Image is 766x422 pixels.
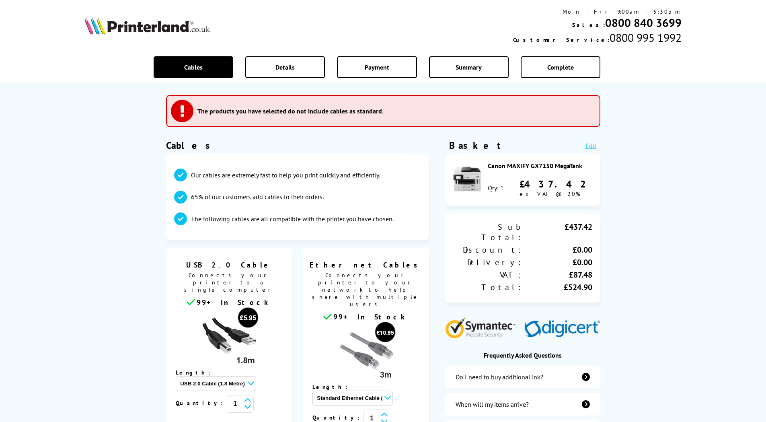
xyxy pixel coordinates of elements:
[449,139,501,152] div: Basket
[605,15,682,30] a: 0800 840 3699
[184,63,203,71] span: Cables
[197,107,384,115] h3: The products you have selected do not include cables as standard.
[445,351,600,359] div: Frequently Asked Questions
[524,320,600,338] img: Digicert
[453,270,523,280] div: VAT:
[312,383,355,391] span: Length:
[445,393,600,416] a: items-arrive
[488,184,504,192] div: Qty: 1
[307,270,425,312] span: Connects your printer to your network to help share with multiple users
[365,63,389,71] span: Payment
[453,165,481,193] img: Canon MAXIFY GX7150 MegaTank
[610,30,682,45] span: 0800 995 1992
[488,162,592,170] div: Canon MAXIFY GX7150 MegaTank
[333,312,408,321] span: 99+ In Stock
[572,21,605,29] span: Sales:
[197,298,271,307] span: 99+ In Stock
[191,214,394,223] p: The following cables are all compatible with the printer you have chosen.
[199,307,259,367] img: usb cable
[309,260,423,270] span: Ethernet Cables
[166,139,429,152] h1: Cables
[523,257,592,268] div: £0.00
[453,222,523,243] div: Sub Total:
[176,369,219,376] span: Length:
[456,400,529,408] div: When will my items arrive?
[453,257,523,268] div: Delivery:
[176,399,227,407] span: Quantity:
[547,63,574,71] span: Complete
[172,260,286,270] span: USB 2.0 Cable
[275,63,295,71] span: Details
[453,282,523,292] div: Total:
[513,36,610,43] span: Customer Service:
[170,270,288,297] span: Connects your printer to a single computer
[191,192,324,201] p: 65% of our customers add cables to their orders.
[523,270,592,280] div: £87.48
[513,8,682,15] div: Mon - Fri 9:00am - 5:30pm
[523,245,592,255] div: £0.00
[453,245,523,255] div: Discount:
[520,178,592,190] div: £437.42
[456,373,543,381] div: Do I need to buy additional ink?
[84,17,210,35] img: Printerland Logo
[520,190,580,198] span: ex VAT @ 20%
[445,315,521,338] img: Symantec Website Security
[312,414,363,421] span: Quantity:
[456,63,482,71] span: Summary
[585,142,596,150] a: Edit
[523,222,592,243] div: £437.42
[445,366,600,388] a: additional-ink
[336,321,396,382] img: Ethernet cable
[523,282,592,292] div: £524.90
[191,171,380,179] p: Our cables are extremely fast to help you print quickly and efficiently.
